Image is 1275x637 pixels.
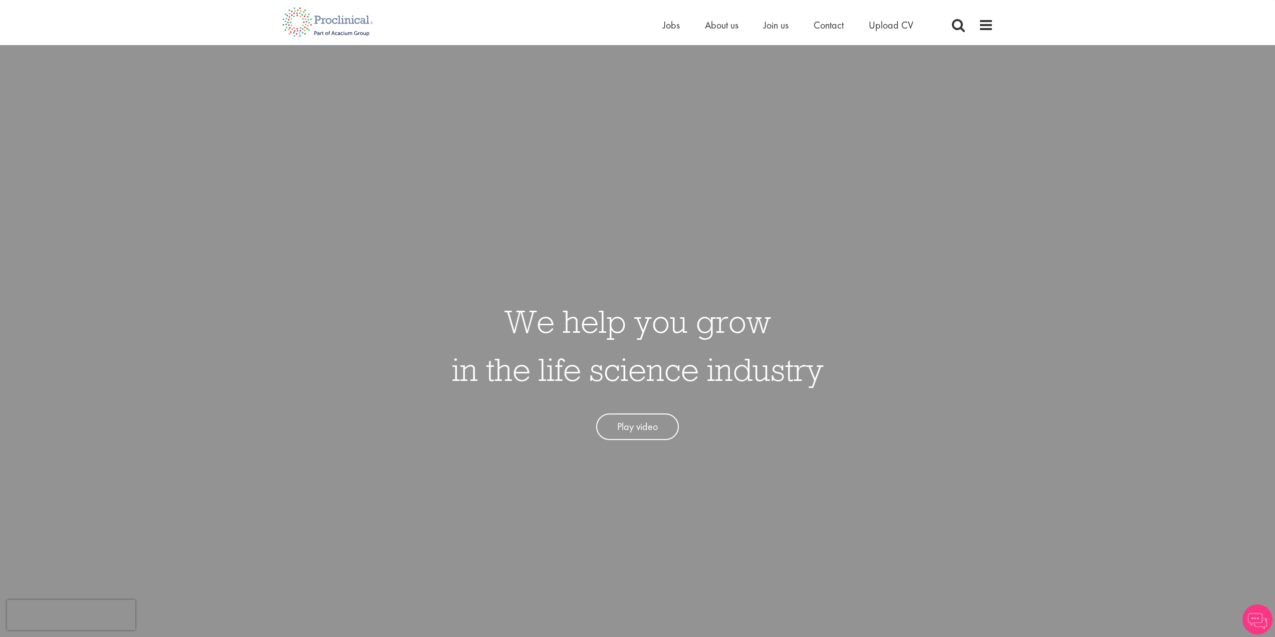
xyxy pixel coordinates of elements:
[1242,604,1272,634] img: Chatbot
[663,19,680,32] a: Jobs
[596,413,679,440] a: Play video
[869,19,913,32] a: Upload CV
[814,19,844,32] a: Contact
[452,297,824,393] h1: We help you grow in the life science industry
[705,19,738,32] a: About us
[763,19,789,32] a: Join us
